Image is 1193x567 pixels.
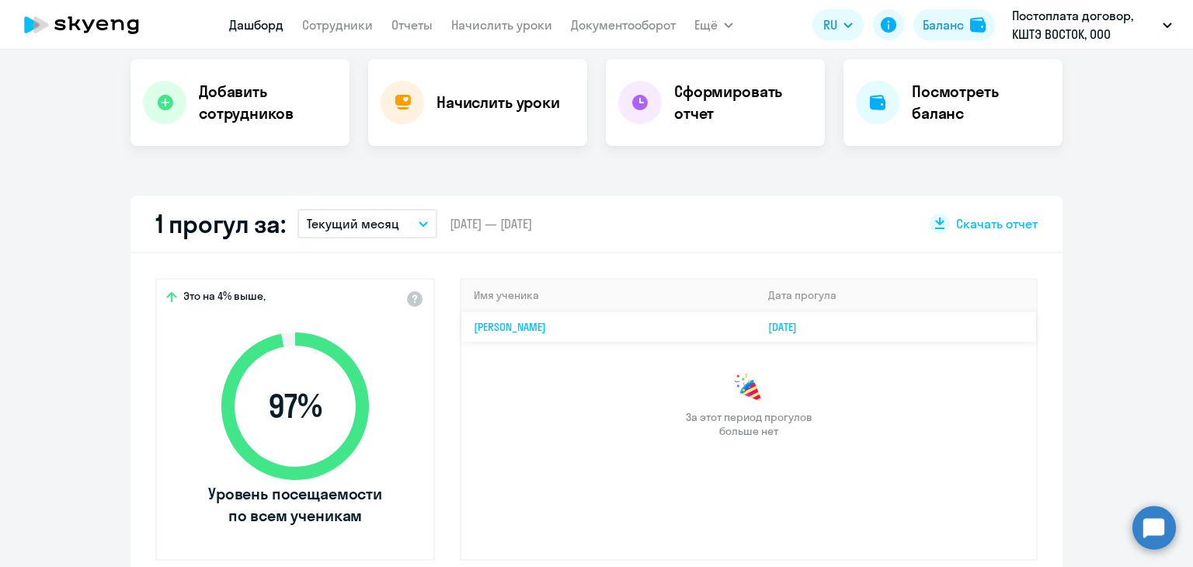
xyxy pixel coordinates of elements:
a: Сотрудники [302,17,373,33]
h2: 1 прогул за: [155,208,285,239]
span: 97 % [206,388,384,425]
a: Начислить уроки [451,17,552,33]
button: Ещё [694,9,733,40]
h4: Добавить сотрудников [199,81,337,124]
span: За этот период прогулов больше нет [683,410,814,438]
h4: Сформировать отчет [674,81,812,124]
p: Постоплата договор, КШТЭ ВОСТОК, ООО [1012,6,1156,43]
span: Скачать отчет [956,215,1038,232]
img: balance [970,17,986,33]
img: congrats [733,373,764,404]
h4: Посмотреть баланс [912,81,1050,124]
span: Это на 4% выше, [183,289,266,308]
button: Постоплата договор, КШТЭ ВОСТОК, ООО [1004,6,1180,43]
a: [DATE] [768,320,809,334]
span: [DATE] — [DATE] [450,215,532,232]
th: Имя ученика [461,280,756,311]
a: Отчеты [391,17,433,33]
a: Дашборд [229,17,283,33]
button: Балансbalance [913,9,995,40]
a: [PERSON_NAME] [474,320,546,334]
button: RU [812,9,864,40]
span: Уровень посещаемости по всем ученикам [206,483,384,527]
span: Ещё [694,16,718,34]
div: Баланс [923,16,964,34]
span: RU [823,16,837,34]
p: Текущий месяц [307,214,399,233]
th: Дата прогула [756,280,1036,311]
h4: Начислить уроки [437,92,560,113]
button: Текущий месяц [297,209,437,238]
a: Документооборот [571,17,676,33]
